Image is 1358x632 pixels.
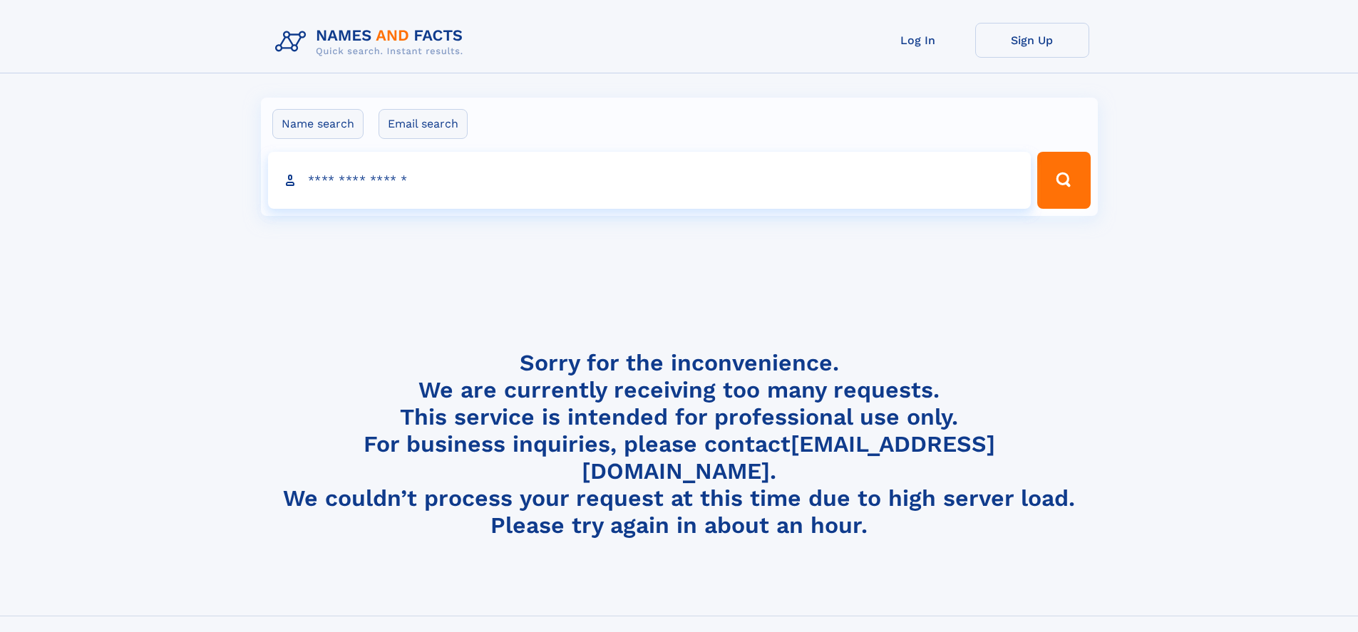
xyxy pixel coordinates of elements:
[272,109,364,139] label: Name search
[1037,152,1090,209] button: Search Button
[268,152,1032,209] input: search input
[379,109,468,139] label: Email search
[975,23,1089,58] a: Sign Up
[861,23,975,58] a: Log In
[269,23,475,61] img: Logo Names and Facts
[269,349,1089,539] h4: Sorry for the inconvenience. We are currently receiving too many requests. This service is intend...
[582,430,995,485] a: [EMAIL_ADDRESS][DOMAIN_NAME]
